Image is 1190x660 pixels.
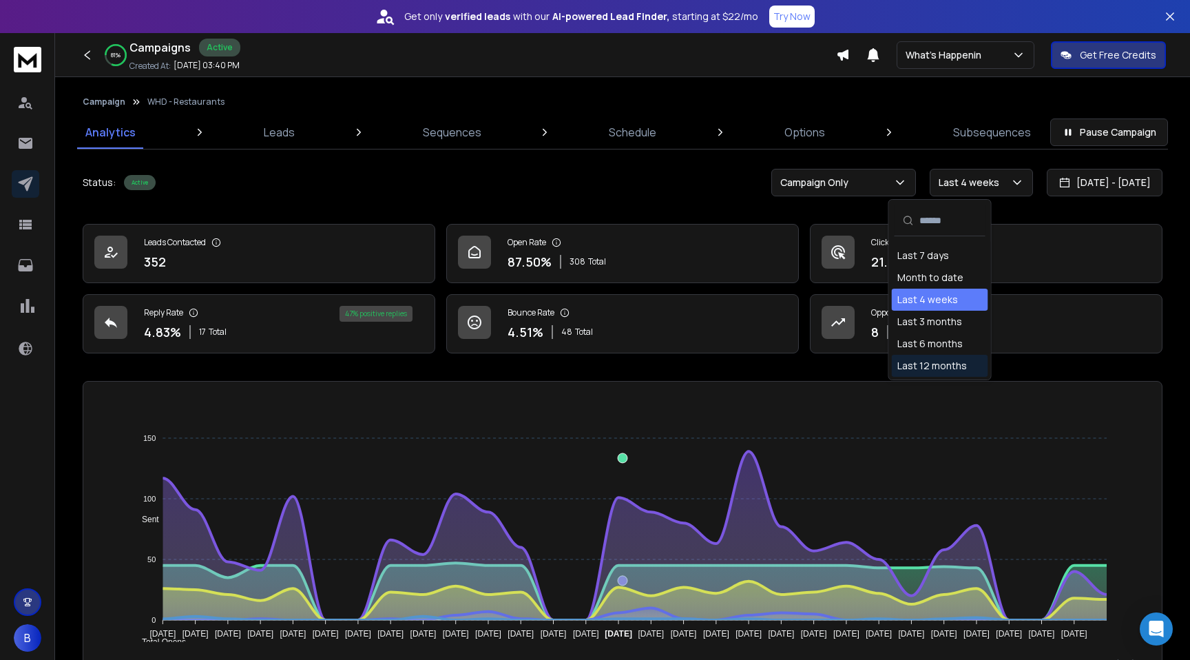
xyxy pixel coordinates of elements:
[1140,612,1173,646] div: Open Intercom Messenger
[897,271,963,285] div: Month to date
[866,629,892,639] tspan: [DATE]
[939,176,1005,189] p: Last 4 weeks
[541,629,567,639] tspan: [DATE]
[443,629,469,639] tspan: [DATE]
[508,252,552,271] p: 87.50 %
[83,294,435,353] a: Reply Rate4.83%17Total47% positive replies
[769,6,815,28] button: Try Now
[143,434,156,442] tspan: 150
[1029,629,1055,639] tspan: [DATE]
[561,327,572,338] span: 48
[1051,41,1166,69] button: Get Free Credits
[83,224,435,283] a: Leads Contacted352
[215,629,241,639] tspan: [DATE]
[132,637,186,647] span: Total Opens
[575,327,593,338] span: Total
[871,322,879,342] p: 8
[132,515,159,524] span: Sent
[897,249,949,262] div: Last 7 days
[773,10,811,23] p: Try Now
[143,495,156,503] tspan: 100
[149,629,176,639] tspan: [DATE]
[129,61,171,72] p: Created At:
[897,315,962,329] div: Last 3 months
[609,124,656,141] p: Schedule
[340,306,413,322] div: 47 % positive replies
[446,294,799,353] a: Bounce Rate4.51%48Total
[735,629,762,639] tspan: [DATE]
[931,629,957,639] tspan: [DATE]
[899,629,925,639] tspan: [DATE]
[445,10,510,23] strong: verified leads
[182,629,208,639] tspan: [DATE]
[996,629,1023,639] tspan: [DATE]
[1050,118,1168,146] button: Pause Campaign
[152,616,156,624] tspan: 0
[945,116,1039,149] a: Subsequences
[404,10,758,23] p: Get only with our starting at $22/mo
[833,629,859,639] tspan: [DATE]
[85,124,136,141] p: Analytics
[897,293,958,307] div: Last 4 weeks
[953,124,1031,141] p: Subsequences
[801,629,827,639] tspan: [DATE]
[111,51,121,59] p: 81 %
[124,175,156,190] div: Active
[144,307,183,318] p: Reply Rate
[475,629,501,639] tspan: [DATE]
[264,124,295,141] p: Leads
[14,47,41,72] img: logo
[776,116,833,149] a: Options
[312,629,338,639] tspan: [DATE]
[508,307,554,318] p: Bounce Rate
[14,624,41,652] button: B
[703,629,729,639] tspan: [DATE]
[129,39,191,56] h1: Campaigns
[255,116,303,149] a: Leads
[810,294,1162,353] a: Opportunities8$800
[508,237,546,248] p: Open Rate
[570,256,585,267] span: 308
[423,124,481,141] p: Sequences
[199,39,240,56] div: Active
[897,337,963,351] div: Last 6 months
[769,629,795,639] tspan: [DATE]
[963,629,990,639] tspan: [DATE]
[1047,169,1162,196] button: [DATE] - [DATE]
[871,237,908,248] p: Click Rate
[588,256,606,267] span: Total
[147,96,225,107] p: WHD - Restaurants
[671,629,697,639] tspan: [DATE]
[446,224,799,283] a: Open Rate87.50%308Total
[552,10,669,23] strong: AI-powered Lead Finder,
[508,322,543,342] p: 4.51 %
[144,322,181,342] p: 4.83 %
[605,629,632,639] tspan: [DATE]
[147,555,156,564] tspan: 50
[1080,48,1156,62] p: Get Free Credits
[144,252,166,271] p: 352
[415,116,490,149] a: Sequences
[780,176,854,189] p: Campaign Only
[871,252,914,271] p: 21.59 %
[280,629,306,639] tspan: [DATE]
[573,629,599,639] tspan: [DATE]
[410,629,436,639] tspan: [DATE]
[810,224,1162,283] a: Click Rate21.59%76Total
[247,629,273,639] tspan: [DATE]
[638,629,664,639] tspan: [DATE]
[144,237,206,248] p: Leads Contacted
[906,48,987,62] p: What's Happenin
[345,629,371,639] tspan: [DATE]
[784,124,825,141] p: Options
[508,629,534,639] tspan: [DATE]
[174,60,240,71] p: [DATE] 03:40 PM
[601,116,665,149] a: Schedule
[199,327,206,338] span: 17
[83,96,125,107] button: Campaign
[83,176,116,189] p: Status:
[897,359,967,373] div: Last 12 months
[871,307,923,318] p: Opportunities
